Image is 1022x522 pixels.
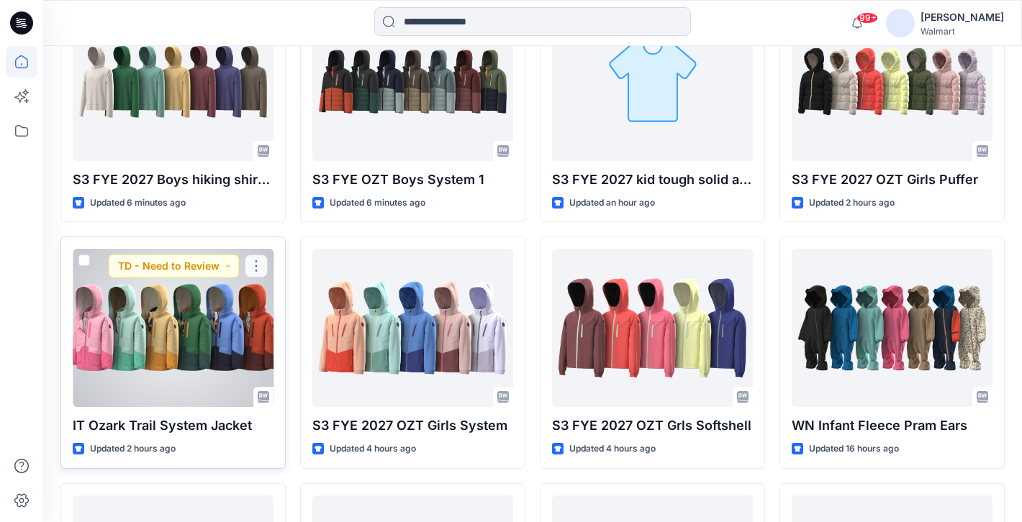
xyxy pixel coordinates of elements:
p: Updated 2 hours ago [809,196,895,211]
p: S3 FYE 2027 kid tough solid and print [552,170,753,190]
p: Updated 4 hours ago [569,441,656,457]
p: S3 FYE 2027 Boys hiking shirt Raglan Slv [73,170,273,190]
p: Updated 2 hours ago [90,441,176,457]
p: S3 FYE 2027 OZT Girls System [312,416,513,436]
p: S3 FYE 2027 OZT Grls Softshell [552,416,753,436]
p: S3 FYE OZT Boys System 1 [312,170,513,190]
a: S3 FYE 2027 OZT Girls System [312,249,513,407]
div: [PERSON_NAME] [921,9,1004,26]
span: 99+ [856,12,878,24]
a: S3 FYE 2027 kid tough solid and print [552,3,753,161]
p: Updated 6 minutes ago [330,196,425,211]
p: Updated 4 hours ago [330,441,416,457]
a: IT Ozark Trail System Jacket [73,249,273,407]
p: Updated an hour ago [569,196,655,211]
p: WN Infant Fleece Pram Ears [792,416,992,436]
p: S3 FYE 2027 OZT Girls Puffer [792,170,992,190]
a: S3 FYE OZT Boys System 1 [312,3,513,161]
div: Walmart [921,26,1004,37]
p: Updated 6 minutes ago [90,196,186,211]
p: IT Ozark Trail System Jacket [73,416,273,436]
img: avatar [886,9,915,37]
a: S3 FYE 2027 Boys hiking shirt Raglan Slv [73,3,273,161]
a: S3 FYE 2027 OZT Girls Puffer [792,3,992,161]
a: S3 FYE 2027 OZT Grls Softshell [552,249,753,407]
p: Updated 16 hours ago [809,441,899,457]
a: WN Infant Fleece Pram Ears [792,249,992,407]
